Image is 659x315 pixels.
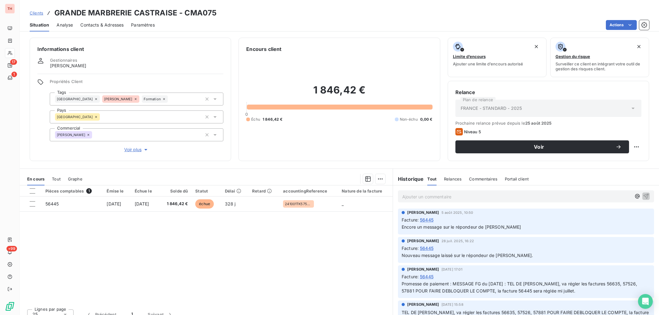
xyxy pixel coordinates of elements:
[464,129,481,134] span: Niveau 5
[444,176,462,181] span: Relances
[461,105,522,111] span: FRANCE - STANDARD - 2025
[420,273,433,280] span: 56445
[556,61,644,71] span: Surveiller ce client en intégrant votre outil de gestion des risques client.
[556,54,590,59] span: Gestion du risque
[342,201,344,206] span: _
[441,211,473,214] span: 5 août 2025, 10:50
[606,20,637,30] button: Actions
[393,175,424,183] h6: Historique
[441,303,463,306] span: [DATE] 15:58
[10,59,17,65] span: 17
[251,117,260,122] span: Échu
[5,73,15,83] a: 1
[163,189,188,193] div: Solde dû
[163,201,188,207] span: 1 846,42 €
[427,176,437,181] span: Tout
[80,22,124,28] span: Contacts & Adresses
[50,63,86,69] span: [PERSON_NAME]
[168,96,173,102] input: Ajouter une valeur
[402,224,521,230] span: Encore un message sur le répondeur de [PERSON_NAME]
[107,189,127,193] div: Émise le
[225,189,245,193] div: Délai
[245,112,248,117] span: 0
[453,61,523,66] span: Ajouter une limite d’encours autorisé
[92,132,97,138] input: Ajouter une valeur
[246,84,432,102] h2: 1 846,42 €
[45,201,59,206] span: 56445
[54,7,217,19] h3: GRANDE MARBRERIE CASTRAISE - CMA075
[100,114,105,120] input: Ajouter une valeur
[402,217,419,223] span: Facture :
[52,176,61,181] span: Tout
[285,202,312,206] span: 241001TK57540AD
[400,117,418,122] span: Non-échu
[11,72,17,77] span: 1
[402,245,419,251] span: Facture :
[402,253,533,258] span: Nouveau message laissé sur le répondeur de [PERSON_NAME].
[131,22,155,28] span: Paramètres
[45,188,99,194] div: Pièces comptables
[453,54,486,59] span: Limite d’encours
[505,176,529,181] span: Portail client
[30,10,43,15] span: Clients
[6,246,17,251] span: +99
[402,281,639,293] span: Promesse de paiement : MESSAGE FG du [DATE] : TEL DE [PERSON_NAME], va régler les factures 56635,...
[420,245,433,251] span: 56445
[57,115,93,119] span: [GEOGRAPHIC_DATA]
[455,89,641,96] h6: Relance
[525,121,552,126] span: 25 août 2025
[407,210,439,215] span: [PERSON_NAME]
[455,140,629,153] button: Voir
[407,238,439,244] span: [PERSON_NAME]
[441,267,463,271] span: [DATE] 17:01
[402,273,419,280] span: Facture :
[550,38,649,77] button: Gestion du risqueSurveiller ce client en intégrant votre outil de gestion des risques client.
[252,189,276,193] div: Retard
[27,176,44,181] span: En cours
[124,147,149,153] span: Voir plus
[50,79,223,88] span: Propriétés Client
[107,201,121,206] span: [DATE]
[195,189,217,193] div: Statut
[283,189,334,193] div: accountingReference
[86,188,92,194] span: 1
[57,97,93,101] span: [GEOGRAPHIC_DATA]
[195,199,214,209] span: échue
[448,38,547,77] button: Limite d’encoursAjouter une limite d’encours autorisé
[57,133,85,137] span: [PERSON_NAME]
[144,97,161,101] span: Formation
[407,302,439,307] span: [PERSON_NAME]
[5,301,15,311] img: Logo LeanPay
[5,60,15,70] a: 17
[50,146,223,153] button: Voir plus
[407,267,439,272] span: [PERSON_NAME]
[135,201,149,206] span: [DATE]
[463,144,615,149] span: Voir
[441,239,474,243] span: 28 juil. 2025, 16:22
[104,97,133,101] span: [PERSON_NAME]
[5,4,15,14] div: TH
[469,176,497,181] span: Commentaires
[420,217,433,223] span: 56445
[37,45,223,53] h6: Informations client
[263,117,283,122] span: 1 846,42 €
[57,22,73,28] span: Analyse
[342,189,389,193] div: Nature de la facture
[30,22,49,28] span: Situation
[30,10,43,16] a: Clients
[455,121,641,126] span: Prochaine relance prévue depuis le
[135,189,155,193] div: Échue le
[225,201,236,206] span: 328 j
[638,294,653,309] div: Open Intercom Messenger
[50,58,77,63] span: Gestionnaires
[68,176,82,181] span: Graphe
[420,117,433,122] span: 0,00 €
[246,45,281,53] h6: Encours client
